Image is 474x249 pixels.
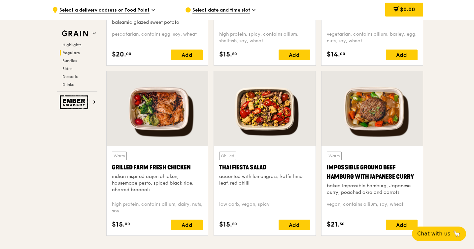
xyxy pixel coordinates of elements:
[340,51,345,56] span: 00
[386,220,418,230] div: Add
[327,152,342,160] div: Warm
[125,221,130,227] span: 00
[59,7,150,14] span: Select a delivery address or Food Point
[60,95,90,109] img: Ember Smokery web logo
[219,220,232,230] span: $15.
[232,221,237,227] span: 50
[453,230,461,238] span: 🦙
[219,173,310,187] div: accented with lemongrass, kaffir lime leaf, red chilli
[327,201,418,214] div: vegan, contains allium, soy, wheat
[171,220,203,230] div: Add
[400,6,415,13] span: $0.00
[171,50,203,60] div: Add
[340,221,345,227] span: 50
[112,163,203,172] div: Grilled Farm Fresh Chicken
[327,50,340,59] span: $14.
[112,50,126,59] span: $20.
[327,183,418,196] div: baked Impossible hamburg, Japanese curry, poached okra and carrots
[112,201,203,214] div: high protein, contains allium, dairy, nuts, soy
[327,220,340,230] span: $21.
[219,31,310,44] div: high protein, spicy, contains allium, shellfish, soy, wheat
[62,43,81,47] span: Highlights
[279,220,310,230] div: Add
[219,201,310,214] div: low carb, vegan, spicy
[112,173,203,193] div: indian inspired cajun chicken, housemade pesto, spiced black rice, charred broccoli
[62,82,74,87] span: Drinks
[192,7,250,14] span: Select date and time slot
[112,220,125,230] span: $15.
[219,50,232,59] span: $15.
[62,66,72,71] span: Sides
[219,152,236,160] div: Chilled
[417,230,450,238] span: Chat with us
[112,31,203,44] div: pescatarian, contains egg, soy, wheat
[279,50,310,60] div: Add
[219,163,310,172] div: Thai Fiesta Salad
[386,50,418,60] div: Add
[62,58,77,63] span: Bundles
[60,28,90,40] img: Grain web logo
[62,51,80,55] span: Regulars
[327,31,418,44] div: vegetarian, contains allium, barley, egg, nuts, soy, wheat
[327,163,418,181] div: Impossible Ground Beef Hamburg with Japanese Curry
[112,152,127,160] div: Warm
[232,51,237,56] span: 50
[62,74,78,79] span: Desserts
[126,51,131,56] span: 00
[412,227,466,241] button: Chat with us🦙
